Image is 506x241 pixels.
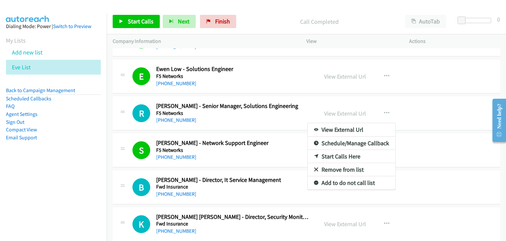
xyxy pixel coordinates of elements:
[308,137,395,150] a: Schedule/Manage Callback
[308,123,395,136] a: View External Url
[53,23,91,29] a: Switch to Preview
[6,95,51,102] a: Scheduled Callbacks
[6,87,75,93] a: Back to Campaign Management
[308,176,395,189] a: Add to do not call list
[132,215,150,233] h1: K
[487,94,506,147] iframe: Resource Center
[6,126,37,133] a: Compact View
[132,178,150,196] h1: B
[6,111,38,117] a: Agent Settings
[308,163,395,176] a: Remove from list
[6,103,14,109] a: FAQ
[6,37,26,44] a: My Lists
[12,49,42,56] a: Add new list
[6,22,101,30] div: Dialing Mode: Power |
[132,178,150,196] div: The call is yet to be attempted
[6,134,37,141] a: Email Support
[132,215,150,233] div: The call is yet to be attempted
[12,63,31,71] a: Eve List
[6,119,24,125] a: Sign Out
[132,141,150,159] h1: S
[308,150,395,163] a: Start Calls Here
